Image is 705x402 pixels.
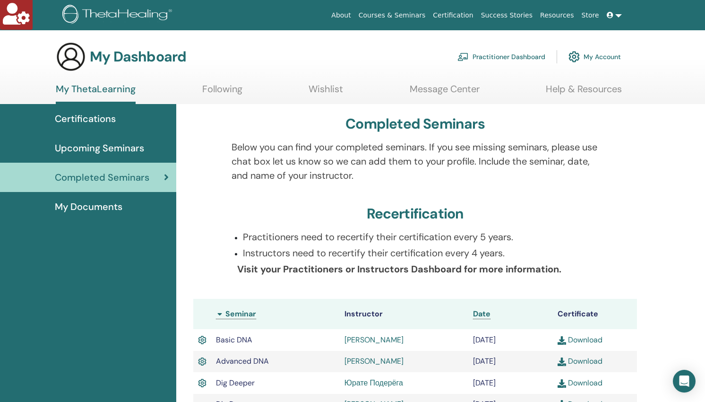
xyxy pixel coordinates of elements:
td: [DATE] [468,351,552,373]
img: download.svg [558,358,566,366]
a: [PERSON_NAME] [344,335,404,345]
a: My Account [568,46,621,67]
p: Practitioners need to recertify their certification every 5 years. [243,230,599,244]
p: Instructors need to recertify their certification every 4 years. [243,246,599,260]
b: Visit your Practitioners or Instructors Dashboard for more information. [237,263,561,275]
span: My Documents [55,200,122,214]
a: Courses & Seminars [355,7,430,24]
a: [PERSON_NAME] [344,356,404,366]
th: Instructor [340,299,468,329]
a: Following [202,83,242,102]
a: Help & Resources [546,83,622,102]
td: [DATE] [468,329,552,351]
img: Active Certificate [198,334,206,346]
img: Active Certificate [198,356,206,367]
h3: Completed Seminars [345,115,485,132]
span: Completed Seminars [55,170,149,184]
span: Advanced DNA [216,356,269,366]
a: Certification [429,7,477,24]
a: Download [558,335,602,345]
img: generic-user-icon.jpg [56,42,86,72]
a: Success Stories [477,7,536,24]
a: Practitioner Dashboard [457,46,545,67]
p: Below you can find your completed seminars. If you see missing seminars, please use chat box let ... [232,140,599,183]
img: chalkboard-teacher.svg [457,52,469,61]
a: About [327,7,354,24]
span: Dig Deeper [216,378,255,388]
span: Basic DNA [216,335,252,345]
span: Certifications [55,112,116,126]
a: Download [558,356,602,366]
a: Юрате Подерёга [344,378,403,388]
td: [DATE] [468,372,552,394]
img: download.svg [558,336,566,345]
h3: My Dashboard [90,48,186,65]
a: Resources [536,7,578,24]
a: Message Center [410,83,480,102]
a: Date [473,309,490,319]
span: Upcoming Seminars [55,141,144,155]
img: Active Certificate [198,377,206,389]
a: Store [578,7,603,24]
div: Open Intercom Messenger [673,370,696,393]
a: Wishlist [309,83,343,102]
a: Download [558,378,602,388]
img: logo.png [62,5,175,26]
th: Certificate [553,299,637,329]
h3: Recertification [367,205,464,222]
img: cog.svg [568,49,580,65]
a: My ThetaLearning [56,83,136,104]
img: download.svg [558,379,566,388]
